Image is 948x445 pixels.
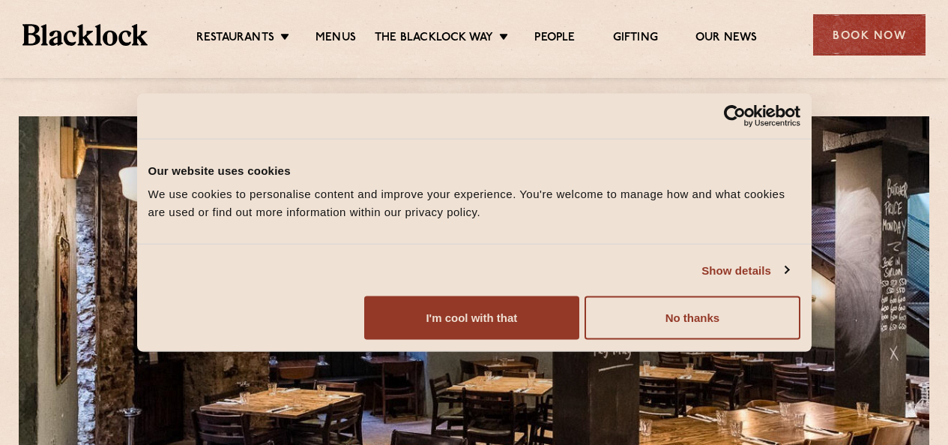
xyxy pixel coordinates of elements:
[316,31,356,47] a: Menus
[701,261,788,279] a: Show details
[813,14,926,56] div: Book Now
[585,296,800,340] button: No thanks
[148,185,800,221] div: We use cookies to personalise content and improve your experience. You're welcome to manage how a...
[669,104,800,127] a: Usercentrics Cookiebot - opens in a new window
[364,296,579,340] button: I'm cool with that
[196,31,274,47] a: Restaurants
[695,31,758,47] a: Our News
[534,31,575,47] a: People
[148,161,800,179] div: Our website uses cookies
[22,24,148,45] img: BL_Textured_Logo-footer-cropped.svg
[375,31,493,47] a: The Blacklock Way
[613,31,658,47] a: Gifting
